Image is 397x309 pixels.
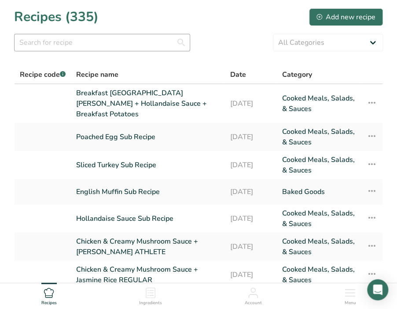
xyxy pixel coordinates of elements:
a: [DATE] [230,154,272,176]
a: Sliced Turkey Sub Recipe [76,154,220,176]
span: Category [282,69,312,80]
a: Account [245,283,262,307]
a: Cooked Meals, Salads, & Sauces [282,236,356,257]
a: Cooked Meals, Salads, & Sauces [282,126,356,147]
span: Menu [344,300,356,306]
span: Ingredients [139,300,162,306]
a: [DATE] [230,236,272,257]
a: Cooked Meals, Salads, & Sauces [282,154,356,176]
a: [DATE] [230,264,272,285]
span: Date [230,69,246,80]
a: Breakfast [GEOGRAPHIC_DATA] [PERSON_NAME] + Hollandaise Sauce + Breakfast Potatoes [76,88,220,119]
div: Add new recipe [316,12,375,22]
span: Recipes [41,300,57,306]
a: Chicken & Creamy Mushroom Sauce + Jasmine Rice REGULAR [76,264,220,285]
span: Account [245,300,262,306]
div: Open Intercom Messenger [367,279,388,300]
a: Poached Egg Sub Recipe [76,126,220,147]
a: Cooked Meals, Salads, & Sauces [282,264,356,285]
a: Baked Goods [282,183,356,201]
h1: Recipes (335) [14,7,99,27]
a: Recipes [41,283,57,307]
a: [DATE] [230,126,272,147]
a: [DATE] [230,183,272,201]
a: [DATE] [230,88,272,119]
a: Ingredients [139,283,162,307]
a: Cooked Meals, Salads, & Sauces [282,208,356,229]
a: Hollandaise Sauce Sub Recipe [76,208,220,229]
a: [DATE] [230,208,272,229]
button: Add new recipe [309,8,383,26]
a: Chicken & Creamy Mushroom Sauce + [PERSON_NAME] ATHLETE [76,236,220,257]
a: Cooked Meals, Salads, & Sauces [282,88,356,119]
input: Search for recipe [14,34,190,51]
a: English Muffin Sub Recipe [76,183,220,201]
span: Recipe code [20,70,66,79]
span: Recipe name [76,69,118,80]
